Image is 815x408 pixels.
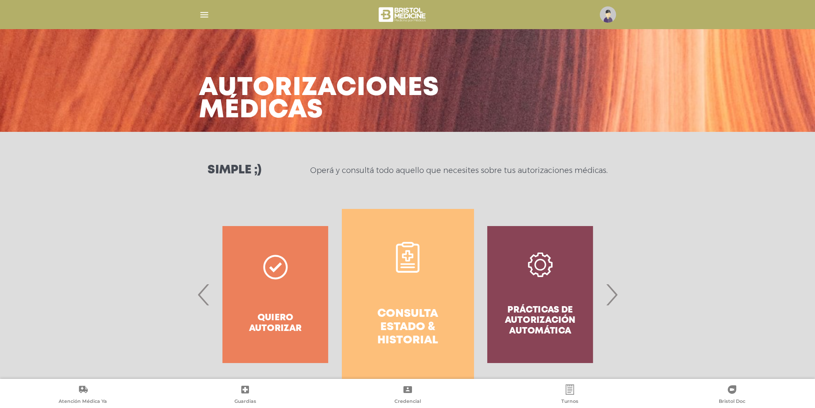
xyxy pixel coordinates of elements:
[600,6,616,23] img: profile-placeholder.svg
[199,77,439,122] h3: Autorizaciones médicas
[207,164,261,176] h3: Simple ;)
[719,398,745,406] span: Bristol Doc
[394,398,421,406] span: Credencial
[651,384,813,406] a: Bristol Doc
[196,271,212,318] span: Previous
[326,384,489,406] a: Credencial
[561,398,578,406] span: Turnos
[489,384,651,406] a: Turnos
[310,165,608,176] p: Operá y consultá todo aquello que necesites sobre tus autorizaciones médicas.
[357,307,459,348] h4: Consulta estado & historial
[2,384,164,406] a: Atención Médica Ya
[59,398,107,406] span: Atención Médica Ya
[164,384,326,406] a: Guardias
[234,398,256,406] span: Guardias
[377,4,428,25] img: bristol-medicine-blanco.png
[199,9,210,20] img: Cober_menu-lines-white.svg
[342,209,474,380] a: Consulta estado & historial
[603,271,620,318] span: Next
